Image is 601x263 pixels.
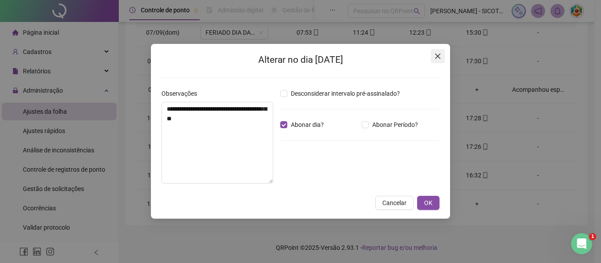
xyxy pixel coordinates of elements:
[417,196,440,210] button: OK
[589,233,596,240] span: 1
[382,198,407,208] span: Cancelar
[287,120,327,130] span: Abonar dia?
[424,198,432,208] span: OK
[287,89,403,98] span: Desconsiderar intervalo pré-assinalado?
[571,233,592,254] iframe: Intercom live chat
[431,49,445,63] button: Close
[375,196,414,210] button: Cancelar
[434,53,441,60] span: close
[161,53,440,67] h2: Alterar no dia [DATE]
[369,120,421,130] span: Abonar Período?
[161,89,203,98] label: Observações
